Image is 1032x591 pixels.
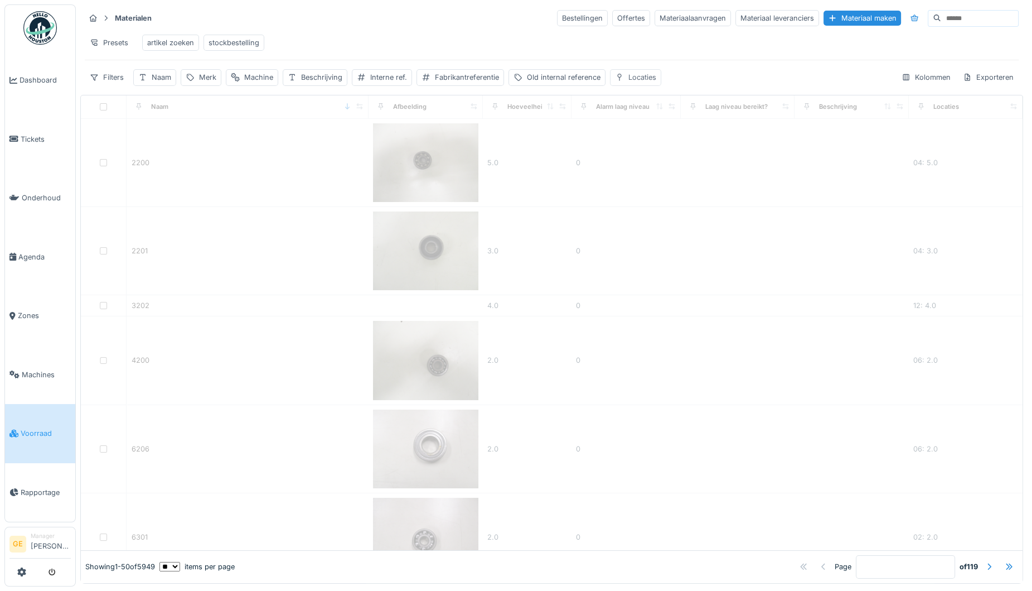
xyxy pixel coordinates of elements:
span: Tickets [21,134,71,145]
div: Filters [85,69,129,85]
div: Hoeveelheid [507,102,546,112]
div: Showing 1 - 50 of 5949 [85,561,155,572]
span: Voorraad [21,428,71,439]
div: 0 [576,355,676,366]
div: 0 [576,300,676,311]
li: GE [9,536,26,552]
div: Interne ref. [370,72,407,83]
a: Machines [5,345,75,405]
span: 12: 4.0 [913,301,936,310]
div: 2200 [132,157,149,168]
strong: Materialen [110,13,156,23]
div: 5.0 [487,157,567,168]
strong: of 119 [960,561,978,572]
div: Page [835,561,851,572]
div: 0 [576,532,676,542]
span: Zones [18,310,71,321]
div: Locaties [933,102,959,112]
a: Zones [5,286,75,345]
div: Locaties [628,72,656,83]
div: Machine [244,72,273,83]
div: Naam [151,102,168,112]
a: Voorraad [5,404,75,463]
span: Agenda [18,252,71,262]
div: Materiaalaanvragen [655,10,731,26]
div: Fabrikantreferentie [435,72,499,83]
img: 2201 [373,212,478,290]
a: Dashboard [5,51,75,110]
div: Old internal reference [527,72,600,83]
div: items per page [159,561,235,572]
div: 3.0 [487,246,567,256]
span: 02: 2.0 [913,533,938,541]
span: Onderhoud [22,193,71,203]
a: GE Manager[PERSON_NAME] [9,532,71,559]
div: Exporteren [958,69,1019,85]
img: 6206 [373,410,478,488]
div: Materiaal leveranciers [735,10,819,26]
span: 06: 2.0 [913,445,938,453]
span: 06: 2.0 [913,356,938,364]
a: Onderhoud [5,169,75,228]
div: 2.0 [487,355,567,366]
span: 04: 5.0 [913,158,938,167]
div: artikel zoeken [147,37,194,48]
div: Manager [31,532,71,540]
div: 0 [576,444,676,454]
span: Machines [22,369,71,380]
div: Beschrijving [819,102,857,112]
div: Laag niveau bereikt? [705,102,768,112]
span: Dashboard [20,75,71,85]
div: 0 [576,157,676,168]
div: Beschrijving [301,72,342,83]
div: Kolommen [897,69,956,85]
div: Merk [199,72,216,83]
div: Materiaal maken [823,11,901,26]
a: Agenda [5,228,75,287]
li: [PERSON_NAME] [31,532,71,556]
div: 4200 [132,355,149,366]
div: 2.0 [487,444,567,454]
a: Tickets [5,110,75,169]
div: 2.0 [487,532,567,542]
img: Badge_color-CXgf-gQk.svg [23,11,57,45]
div: 6206 [132,444,149,454]
img: 4200 [373,321,478,400]
div: Afbeelding [393,102,427,112]
div: 2201 [132,246,148,256]
div: Presets [85,35,133,51]
div: Offertes [612,10,650,26]
a: Rapportage [5,463,75,522]
div: 6301 [132,532,148,542]
span: Rapportage [21,487,71,498]
div: stockbestelling [209,37,259,48]
div: Naam [152,72,171,83]
div: 0 [576,246,676,256]
div: Bestellingen [557,10,608,26]
img: 6301 [373,498,478,576]
span: 04: 3.0 [913,247,938,255]
img: 2200 [373,123,478,202]
div: 3202 [132,300,149,311]
div: 4.0 [487,300,567,311]
div: Alarm laag niveau [596,102,650,112]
